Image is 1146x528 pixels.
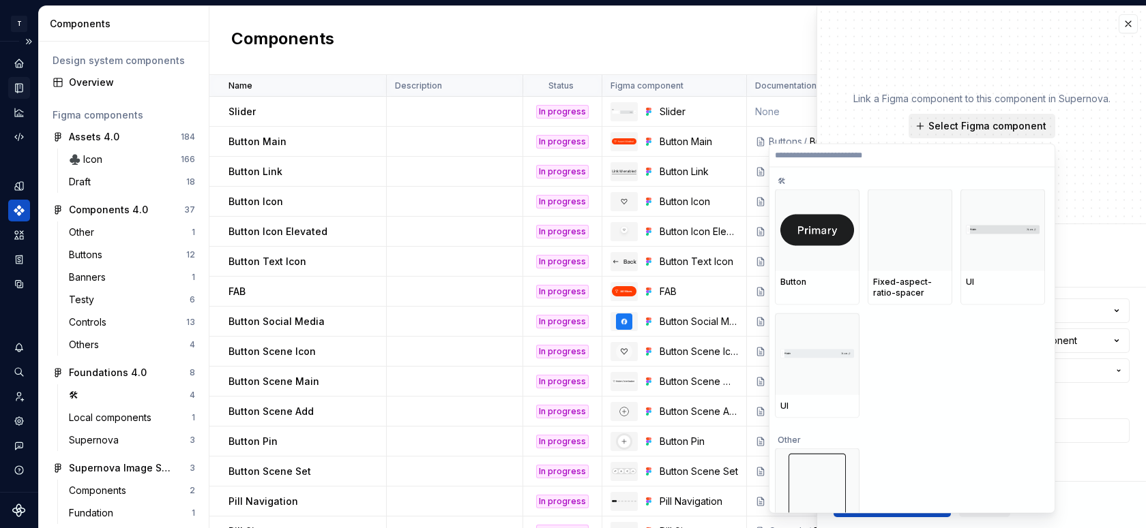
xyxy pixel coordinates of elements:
[192,412,195,423] div: 1
[192,272,195,283] div: 1
[186,249,195,260] div: 12
[8,200,30,221] div: Components
[8,126,30,148] a: Code automation
[536,105,589,119] div: In progress
[229,375,319,388] p: Button Scene Main
[780,276,854,287] div: Button
[612,286,636,296] img: FAB
[775,167,1045,189] div: 🛠
[660,465,738,478] div: Button Scene Set
[181,131,195,142] div: 184
[660,195,738,208] div: Button Icon
[755,80,832,91] p: Documentation link
[8,273,30,295] div: Data sources
[536,165,589,178] div: In progress
[660,135,738,149] div: Button Main
[69,411,157,424] div: Local components
[69,461,171,475] div: Supernova Image Source
[769,135,802,149] div: Buttons
[53,108,195,122] div: Figma components
[612,500,636,502] img: Pill Navigation
[616,433,632,450] img: Button Pin
[660,225,738,238] div: Button Icon Elevated
[19,32,38,51] button: Expand sidebar
[536,285,589,298] div: In progress
[536,195,589,208] div: In progress
[63,244,201,266] a: Buttons12
[966,276,1040,287] div: UI
[928,119,1046,133] span: Select Figma component
[229,435,278,448] p: Button Pin
[660,495,738,508] div: Pill Navigation
[8,337,30,358] div: Notifications
[181,154,195,165] div: 166
[612,468,636,475] img: Button Scene Set
[8,224,30,246] div: Assets
[190,485,195,496] div: 2
[616,343,632,360] img: Button Scene Icon
[775,426,1045,448] div: Other
[8,52,30,74] a: Home
[190,367,195,378] div: 8
[47,457,201,479] a: Supernova Image Source3
[536,255,589,268] div: In progress
[229,465,311,478] p: Button Scene Set
[747,97,892,127] td: None
[8,435,30,456] button: Contact support
[660,345,738,358] div: Button Scene Icon
[536,435,589,448] div: In progress
[780,400,854,411] div: UI
[229,405,314,418] p: Button Scene Add
[47,72,201,93] a: Overview
[612,138,636,144] img: Button Main
[810,135,883,149] div: Button Main
[63,480,201,501] a: Components2
[229,195,283,208] p: Button Icon
[536,345,589,358] div: In progress
[616,313,632,330] img: Button Social Media
[50,17,203,31] div: Components
[660,375,738,388] div: Button Scene Main
[192,508,195,518] div: 1
[47,126,201,148] a: Assets 4.0184
[660,255,738,268] div: Button Text Icon
[8,361,30,383] button: Search ⌘K
[63,149,201,170] a: ♣️ Icon166
[616,403,632,420] img: Button Scene Add
[63,311,201,333] a: Controls13
[69,338,104,352] div: Others
[395,80,442,91] p: Description
[909,114,1055,138] button: Select Figma component
[229,285,246,298] p: FAB
[190,294,195,305] div: 6
[47,362,201,384] a: Foundations 4.08
[3,9,35,38] button: T
[8,77,30,99] a: Documentation
[536,405,589,418] div: In progress
[190,435,195,446] div: 3
[69,484,132,497] div: Components
[8,249,30,270] a: Storybook stories
[229,165,282,178] p: Button Link
[8,175,30,197] a: Design tokens
[184,204,195,215] div: 37
[63,221,201,243] a: Other1
[11,16,27,32] div: T
[802,135,810,149] div: /
[229,105,256,119] p: Slider
[536,225,589,238] div: In progress
[192,227,195,238] div: 1
[611,80,684,91] p: Figma component
[63,334,201,356] a: Others4
[229,225,327,238] p: Button Icon Elevated
[229,255,306,268] p: Button Text Icon
[8,410,30,432] div: Settings
[186,317,195,328] div: 13
[660,315,738,328] div: Button Social Media
[69,366,147,379] div: Foundations 4.0
[190,339,195,350] div: 4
